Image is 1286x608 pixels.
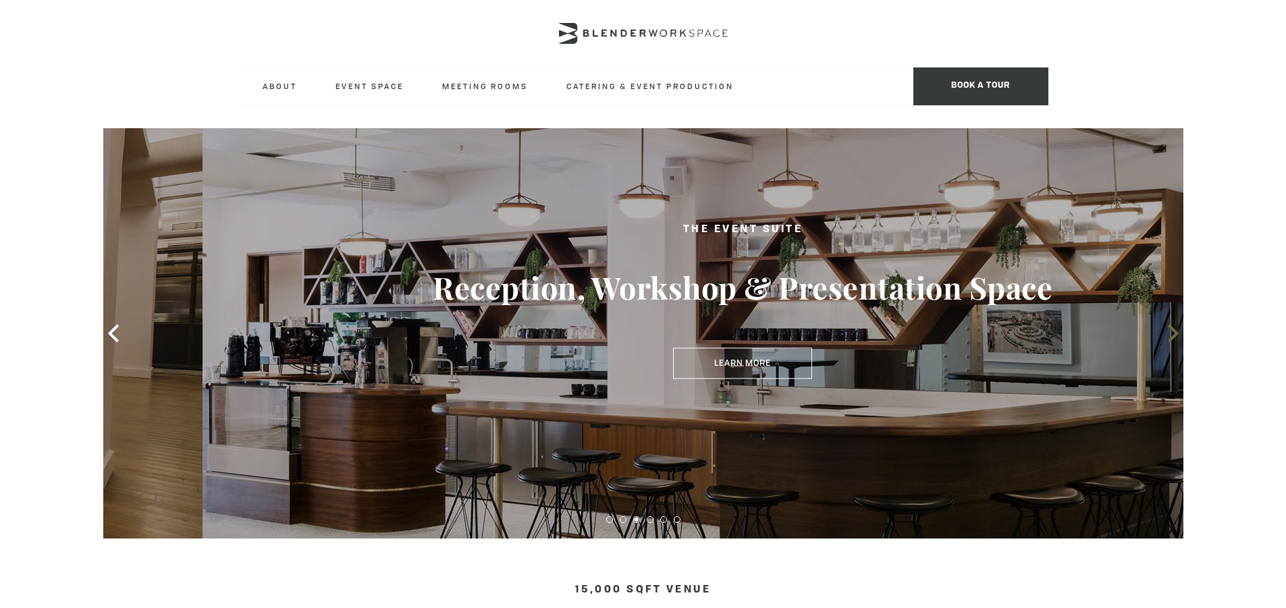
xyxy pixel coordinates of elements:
[913,67,1048,105] span: Book a tour
[431,67,539,105] a: Meeting Rooms
[257,222,1229,239] h2: The Event Suite
[325,67,414,105] a: Event Space
[238,584,1048,596] h4: 15,000 sqft venue
[556,67,745,105] a: Catering & Event Production
[252,67,308,105] a: About
[257,269,1229,307] h3: Reception, Workshop & Presentation Space
[673,348,812,379] a: Learn More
